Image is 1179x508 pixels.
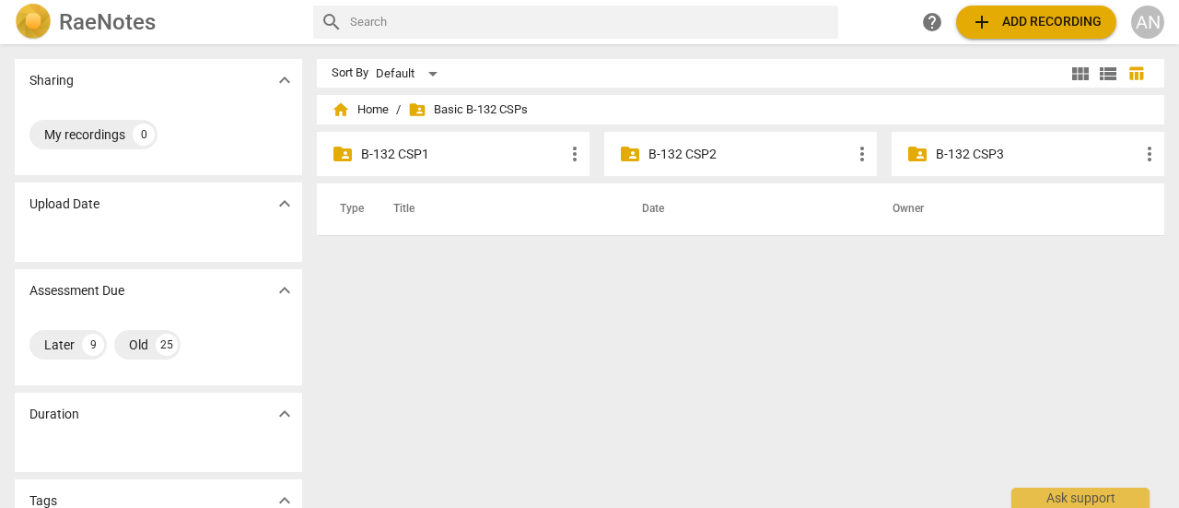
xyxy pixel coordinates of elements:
span: folder_shared [906,143,928,165]
a: LogoRaeNotes [15,4,298,41]
th: Title [371,183,620,235]
div: 25 [156,334,178,356]
div: Old [129,336,148,354]
p: B-132 CSP3 [936,145,1138,164]
span: more_vert [851,143,873,165]
span: / [396,103,401,117]
span: Add recording [971,11,1102,33]
span: view_list [1097,63,1119,85]
span: folder_shared [332,143,354,165]
th: Owner [870,183,1145,235]
div: My recordings [44,125,125,144]
button: AN [1131,6,1164,39]
p: B-132 CSP2 [648,145,851,164]
span: expand_more [274,69,296,91]
span: more_vert [564,143,586,165]
span: folder_shared [408,100,426,119]
button: List view [1094,60,1122,88]
span: table_chart [1127,65,1145,82]
span: help [921,11,943,33]
span: add [971,11,993,33]
span: Basic B-132 CSPs [408,100,528,119]
button: Show more [271,190,298,218]
a: Help [916,6,949,39]
span: Home [332,100,389,119]
span: search [321,11,343,33]
div: 9 [82,334,104,356]
p: B-132 CSP1 [361,145,564,164]
div: Later [44,336,75,354]
th: Type [325,183,371,235]
h2: RaeNotes [59,9,156,35]
p: Assessment Due [29,281,124,301]
div: 0 [133,124,155,146]
input: Search [350,7,831,37]
span: expand_more [274,193,296,215]
p: Sharing [29,71,74,90]
div: Sort By [332,66,368,80]
div: Default [376,59,444,89]
button: Show more [271,66,298,94]
button: Tile view [1067,60,1094,88]
p: Upload Date [29,195,99,214]
th: Date [620,183,870,235]
div: Ask support [1011,488,1150,508]
p: Duration [29,405,79,424]
span: home [332,100,350,119]
img: Logo [15,4,52,41]
span: more_vert [1138,143,1161,165]
button: Table view [1122,60,1150,88]
span: folder_shared [619,143,641,165]
span: expand_more [274,279,296,301]
span: view_module [1069,63,1091,85]
span: expand_more [274,403,296,425]
button: Show more [271,400,298,428]
button: Show more [271,277,298,304]
button: Upload [956,6,1116,39]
